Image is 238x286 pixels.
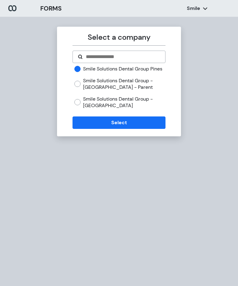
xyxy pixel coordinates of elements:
button: Select [73,116,165,129]
input: Search [85,53,160,61]
p: Select a company [73,32,165,43]
label: Smile Solutions Dental Group Pines [83,66,162,72]
h3: FORMS [40,4,62,13]
label: Smile Solutions Dental Group - [GEOGRAPHIC_DATA] [83,96,165,109]
label: Smile Solutions Dental Group - [GEOGRAPHIC_DATA] - Parent [83,77,165,91]
p: Smile [187,5,200,12]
